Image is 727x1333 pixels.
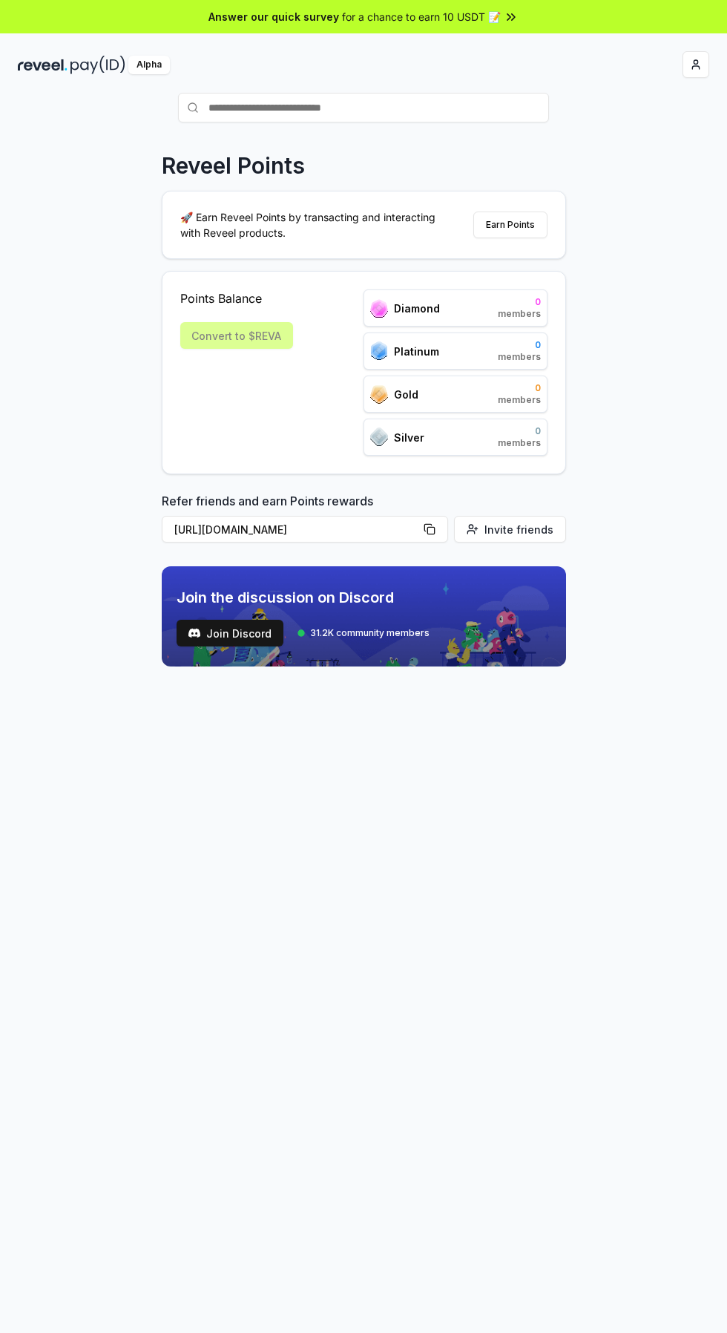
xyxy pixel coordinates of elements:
img: reveel_dark [18,56,68,74]
span: Diamond [394,301,440,316]
span: Gold [394,387,418,402]
span: Platinum [394,344,439,359]
span: 31.2K community members [310,627,430,639]
button: Earn Points [473,212,547,238]
span: members [498,351,541,363]
div: Alpha [128,56,170,74]
span: Answer our quick survey [208,9,339,24]
img: test [188,627,200,639]
p: Reveel Points [162,152,305,179]
p: 🚀 Earn Reveel Points by transacting and interacting with Reveel products. [180,209,447,240]
button: Invite friends [454,516,566,543]
span: 0 [498,339,541,351]
img: ranks_icon [370,341,388,361]
span: Silver [394,430,424,445]
span: Join Discord [206,626,272,641]
img: ranks_icon [370,299,388,318]
span: 0 [498,382,541,394]
span: members [498,394,541,406]
span: Points Balance [180,289,293,307]
span: members [498,437,541,449]
img: ranks_icon [370,428,388,447]
img: discord_banner [162,566,566,666]
a: testJoin Discord [177,620,283,646]
img: ranks_icon [370,385,388,404]
span: for a chance to earn 10 USDT 📝 [342,9,501,24]
span: Invite friends [484,522,553,537]
div: Refer friends and earn Points rewards [162,492,566,548]
span: 0 [498,425,541,437]
span: Join the discussion on Discord [177,587,430,608]
span: members [498,308,541,320]
button: [URL][DOMAIN_NAME] [162,516,448,543]
span: 0 [498,296,541,308]
button: Join Discord [177,620,283,646]
img: pay_id [70,56,125,74]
